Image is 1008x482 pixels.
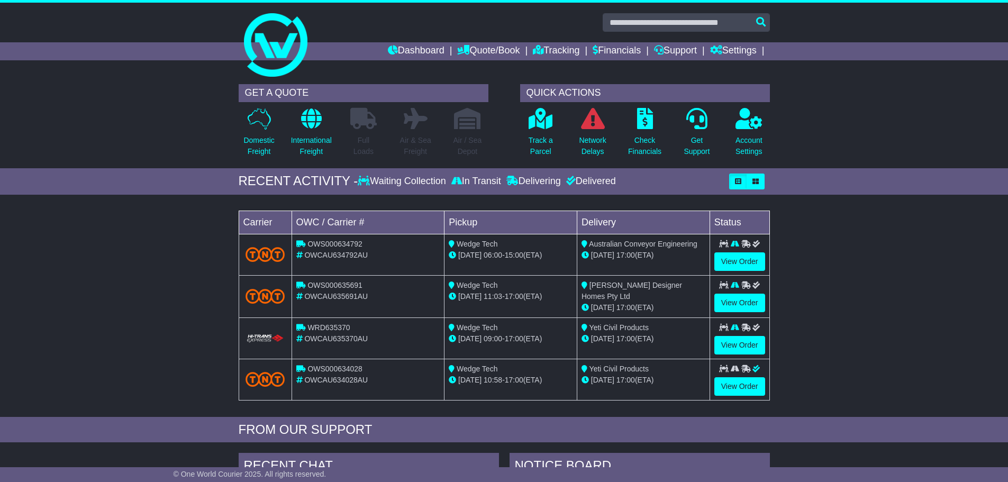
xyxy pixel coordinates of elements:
[577,211,710,234] td: Delivery
[307,365,362,373] span: OWS000634028
[307,281,362,289] span: OWS000635691
[714,377,765,396] a: View Order
[246,289,285,303] img: TNT_Domestic.png
[457,323,497,332] span: Wedge Tech
[591,303,614,312] span: [DATE]
[449,291,573,302] div: - (ETA)
[174,470,326,478] span: © One World Courier 2025. All rights reserved.
[533,42,579,60] a: Tracking
[593,42,641,60] a: Financials
[449,176,504,187] div: In Transit
[582,375,705,386] div: (ETA)
[616,376,635,384] span: 17:00
[714,336,765,354] a: View Order
[304,292,368,301] span: OWCAU635691AU
[529,135,553,157] p: Track a Parcel
[628,107,662,163] a: CheckFinancials
[457,42,520,60] a: Quote/Book
[449,333,573,344] div: - (ETA)
[505,251,523,259] span: 15:00
[484,292,502,301] span: 11:03
[304,251,368,259] span: OWCAU634792AU
[239,211,292,234] td: Carrier
[243,107,275,163] a: DomesticFreight
[505,292,523,301] span: 17:00
[582,250,705,261] div: (ETA)
[458,334,482,343] span: [DATE]
[246,334,285,344] img: HiTrans.png
[735,107,763,163] a: AccountSettings
[358,176,448,187] div: Waiting Collection
[710,211,769,234] td: Status
[484,251,502,259] span: 06:00
[453,135,482,157] p: Air / Sea Depot
[246,372,285,386] img: TNT_Domestic.png
[449,250,573,261] div: - (ETA)
[710,42,757,60] a: Settings
[589,240,697,248] span: Australian Conveyor Engineering
[628,135,661,157] p: Check Financials
[589,323,649,332] span: Yeti Civil Products
[239,174,358,189] div: RECENT ACTIVITY -
[683,107,710,163] a: GetSupport
[291,135,332,157] p: International Freight
[591,376,614,384] span: [DATE]
[457,281,497,289] span: Wedge Tech
[290,107,332,163] a: InternationalFreight
[654,42,697,60] a: Support
[616,303,635,312] span: 17:00
[505,334,523,343] span: 17:00
[388,42,444,60] a: Dashboard
[564,176,616,187] div: Delivered
[292,211,444,234] td: OWC / Carrier #
[457,240,497,248] span: Wedge Tech
[616,251,635,259] span: 17:00
[589,365,649,373] span: Yeti Civil Products
[458,292,482,301] span: [DATE]
[307,323,350,332] span: WRD635370
[304,376,368,384] span: OWCAU634028AU
[484,334,502,343] span: 09:00
[243,135,274,157] p: Domestic Freight
[484,376,502,384] span: 10:58
[578,107,606,163] a: NetworkDelays
[458,251,482,259] span: [DATE]
[239,453,499,481] div: RECENT CHAT
[582,333,705,344] div: (ETA)
[582,302,705,313] div: (ETA)
[714,294,765,312] a: View Order
[735,135,762,157] p: Account Settings
[520,84,770,102] div: QUICK ACTIONS
[684,135,710,157] p: Get Support
[504,176,564,187] div: Delivering
[582,281,682,301] span: [PERSON_NAME] Designer Homes Pty Ltd
[444,211,577,234] td: Pickup
[350,135,377,157] p: Full Loads
[458,376,482,384] span: [DATE]
[579,135,606,157] p: Network Delays
[307,240,362,248] span: OWS000634792
[239,84,488,102] div: GET A QUOTE
[505,376,523,384] span: 17:00
[304,334,368,343] span: OWCAU635370AU
[239,422,770,438] div: FROM OUR SUPPORT
[457,365,497,373] span: Wedge Tech
[528,107,553,163] a: Track aParcel
[591,251,614,259] span: [DATE]
[591,334,614,343] span: [DATE]
[246,247,285,261] img: TNT_Domestic.png
[510,453,770,481] div: NOTICE BOARD
[400,135,431,157] p: Air & Sea Freight
[449,375,573,386] div: - (ETA)
[616,334,635,343] span: 17:00
[714,252,765,271] a: View Order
